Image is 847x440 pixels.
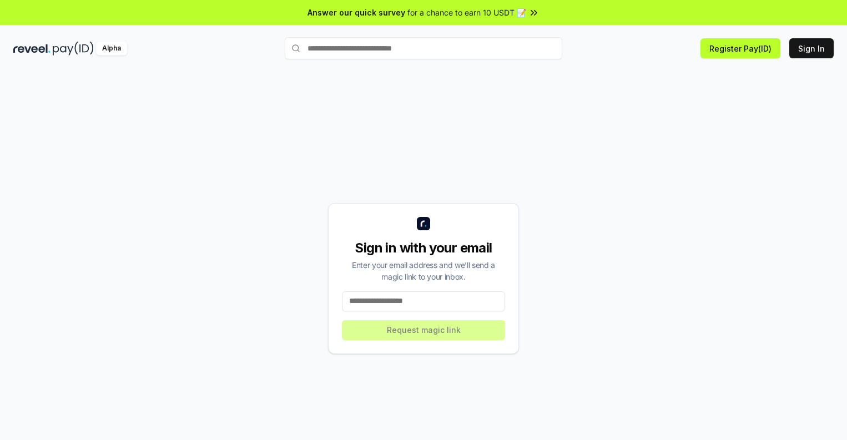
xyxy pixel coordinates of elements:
img: logo_small [417,217,430,230]
button: Sign In [789,38,834,58]
span: Answer our quick survey [307,7,405,18]
div: Alpha [96,42,127,55]
img: pay_id [53,42,94,55]
button: Register Pay(ID) [700,38,780,58]
span: for a chance to earn 10 USDT 📝 [407,7,526,18]
div: Sign in with your email [342,239,505,257]
div: Enter your email address and we’ll send a magic link to your inbox. [342,259,505,282]
img: reveel_dark [13,42,51,55]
